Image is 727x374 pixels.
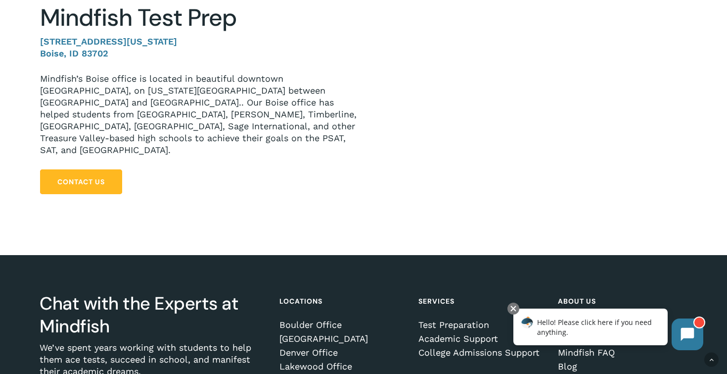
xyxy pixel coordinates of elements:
span: Contact Us [57,177,105,187]
p: Mindfish’s Boise office is located in beautiful downtown [GEOGRAPHIC_DATA], on [US_STATE][GEOGRAP... [40,73,357,156]
iframe: Chatbot [503,301,713,360]
h4: Locations [279,292,406,310]
a: Lakewood Office [279,362,406,372]
a: Test Preparation [418,320,545,330]
a: Contact Us [40,169,122,194]
h2: Mindfish Test Prep [40,3,357,32]
a: [GEOGRAPHIC_DATA] [279,334,406,344]
a: Boulder Office [279,320,406,330]
a: Blog [558,362,684,372]
strong: [STREET_ADDRESS][US_STATE] Boise, ID 83702 [40,36,177,58]
a: College Admissions Support [418,348,545,358]
h4: Services [418,292,545,310]
a: Academic Support [418,334,545,344]
a: Denver Office [279,348,406,358]
h4: About Us [558,292,684,310]
h3: Chat with the Experts at Mindfish [40,292,267,338]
